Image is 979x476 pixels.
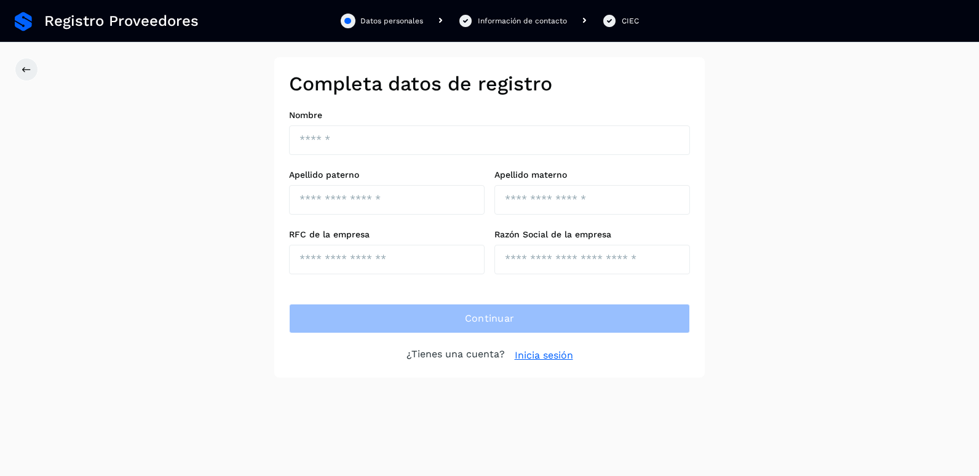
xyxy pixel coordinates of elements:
[289,304,690,333] button: Continuar
[494,170,690,180] label: Apellido materno
[515,348,573,363] a: Inicia sesión
[360,15,423,26] div: Datos personales
[289,229,485,240] label: RFC de la empresa
[289,110,690,121] label: Nombre
[44,12,199,30] span: Registro Proveedores
[465,312,515,325] span: Continuar
[406,348,505,363] p: ¿Tienes una cuenta?
[622,15,639,26] div: CIEC
[289,170,485,180] label: Apellido paterno
[478,15,567,26] div: Información de contacto
[494,229,690,240] label: Razón Social de la empresa
[289,72,690,95] h2: Completa datos de registro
